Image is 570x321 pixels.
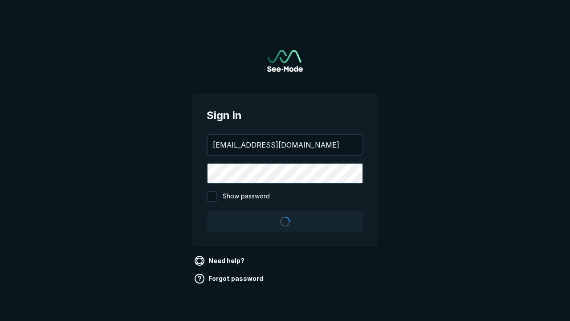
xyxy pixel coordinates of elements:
a: Forgot password [192,272,267,286]
a: Go to sign in [267,50,303,72]
span: Sign in [207,107,363,123]
span: Show password [223,191,270,202]
input: your@email.com [208,135,362,155]
img: See-Mode Logo [267,50,303,72]
a: Need help? [192,254,248,268]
